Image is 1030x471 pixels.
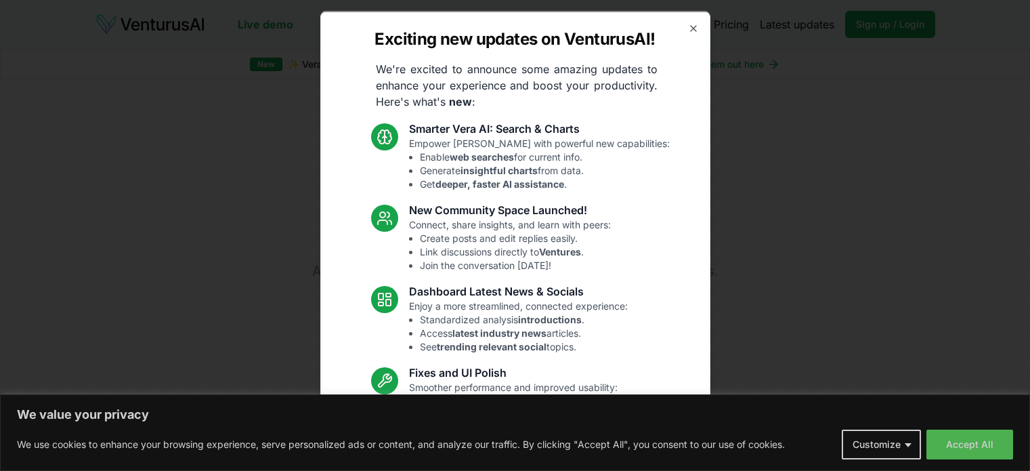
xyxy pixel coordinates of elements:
h3: Smarter Vera AI: Search & Charts [409,120,670,136]
p: Empower [PERSON_NAME] with powerful new capabilities: [409,136,670,190]
li: Enable for current info. [420,150,670,163]
strong: latest industry news [452,327,546,338]
strong: web searches [450,150,514,162]
h3: Dashboard Latest News & Socials [409,283,628,299]
li: Standardized analysis . [420,312,628,326]
li: Enhanced overall UI consistency. [420,421,618,434]
strong: insightful charts [460,164,538,176]
strong: trending relevant social [437,340,546,352]
h3: Fixes and UI Polish [409,364,618,380]
li: Create posts and edit replies easily. [420,231,611,245]
h2: Exciting new updates on VenturusAI! [374,28,655,49]
h3: New Community Space Launched! [409,201,611,218]
p: We're excited to announce some amazing updates to enhance your experience and boost your producti... [365,60,668,109]
strong: Ventures [539,245,581,257]
li: Join the conversation [DATE]! [420,258,611,272]
li: Resolved Vera chart loading issue. [420,394,618,407]
li: Link discussions directly to . [420,245,611,258]
strong: introductions [518,313,582,325]
strong: new [449,94,472,108]
p: Connect, share insights, and learn with peers: [409,218,611,272]
li: Access articles. [420,326,628,340]
li: Get . [420,177,670,190]
p: Enjoy a more streamlined, connected experience: [409,299,628,353]
strong: deeper, faster AI assistance [435,178,564,189]
li: See topics. [420,340,628,353]
li: Generate from data. [420,163,670,177]
p: Smoother performance and improved usability: [409,380,618,434]
li: Fixed mobile chat & sidebar glitches. [420,407,618,421]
